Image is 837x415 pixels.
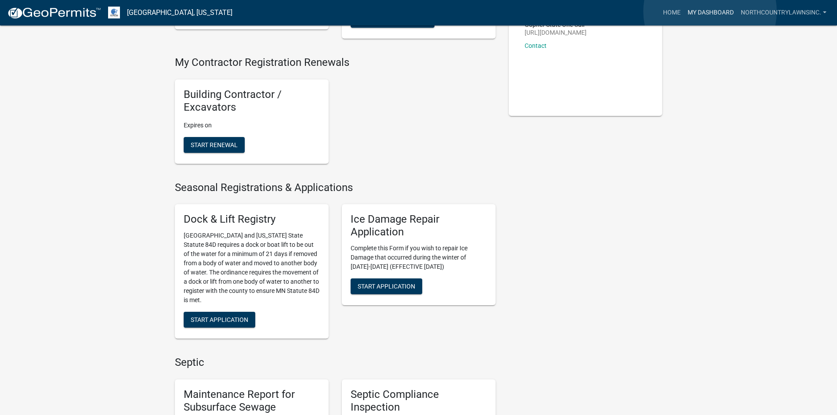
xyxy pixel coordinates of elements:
[175,181,496,194] h4: Seasonal Registrations & Applications
[184,312,255,328] button: Start Application
[184,213,320,226] h5: Dock & Lift Registry
[525,29,587,36] p: [URL][DOMAIN_NAME]
[184,137,245,153] button: Start Renewal
[175,56,496,170] wm-registration-list-section: My Contractor Registration Renewals
[351,213,487,238] h5: Ice Damage Repair Application
[737,4,830,21] a: NorthCountryLawnsInc.
[351,278,422,294] button: Start Application
[175,356,496,369] h4: Septic
[684,4,737,21] a: My Dashboard
[191,141,238,148] span: Start Renewal
[351,388,487,414] h5: Septic Compliance Inspection
[191,316,248,323] span: Start Application
[358,283,415,290] span: Start Application
[659,4,684,21] a: Home
[184,88,320,114] h5: Building Contractor / Excavators
[184,231,320,305] p: [GEOGRAPHIC_DATA] and [US_STATE] State Statute 84D requires a dock or boat lift to be out of the ...
[525,22,587,28] p: Gopher State One Call
[108,7,120,18] img: Otter Tail County, Minnesota
[184,121,320,130] p: Expires on
[525,42,547,49] a: Contact
[127,5,232,20] a: [GEOGRAPHIC_DATA], [US_STATE]
[175,56,496,69] h4: My Contractor Registration Renewals
[351,244,487,271] p: Complete this Form if you wish to repair Ice Damage that occurred during the winter of [DATE]-[DA...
